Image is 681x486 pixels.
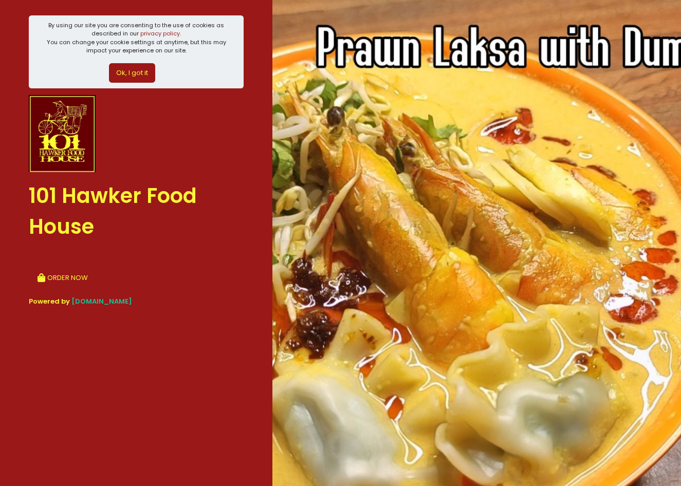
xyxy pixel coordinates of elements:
[140,29,181,38] a: privacy policy.
[46,21,227,55] div: By using our site you are consenting to the use of cookies as described in our You can change you...
[29,172,244,251] div: 101 Hawker Food House
[71,296,132,306] a: [DOMAIN_NAME]
[29,95,96,172] img: 101 Hawker Food House
[29,266,97,290] button: ORDER NOW
[29,296,244,307] div: Powered by
[109,63,155,83] button: Ok, I got it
